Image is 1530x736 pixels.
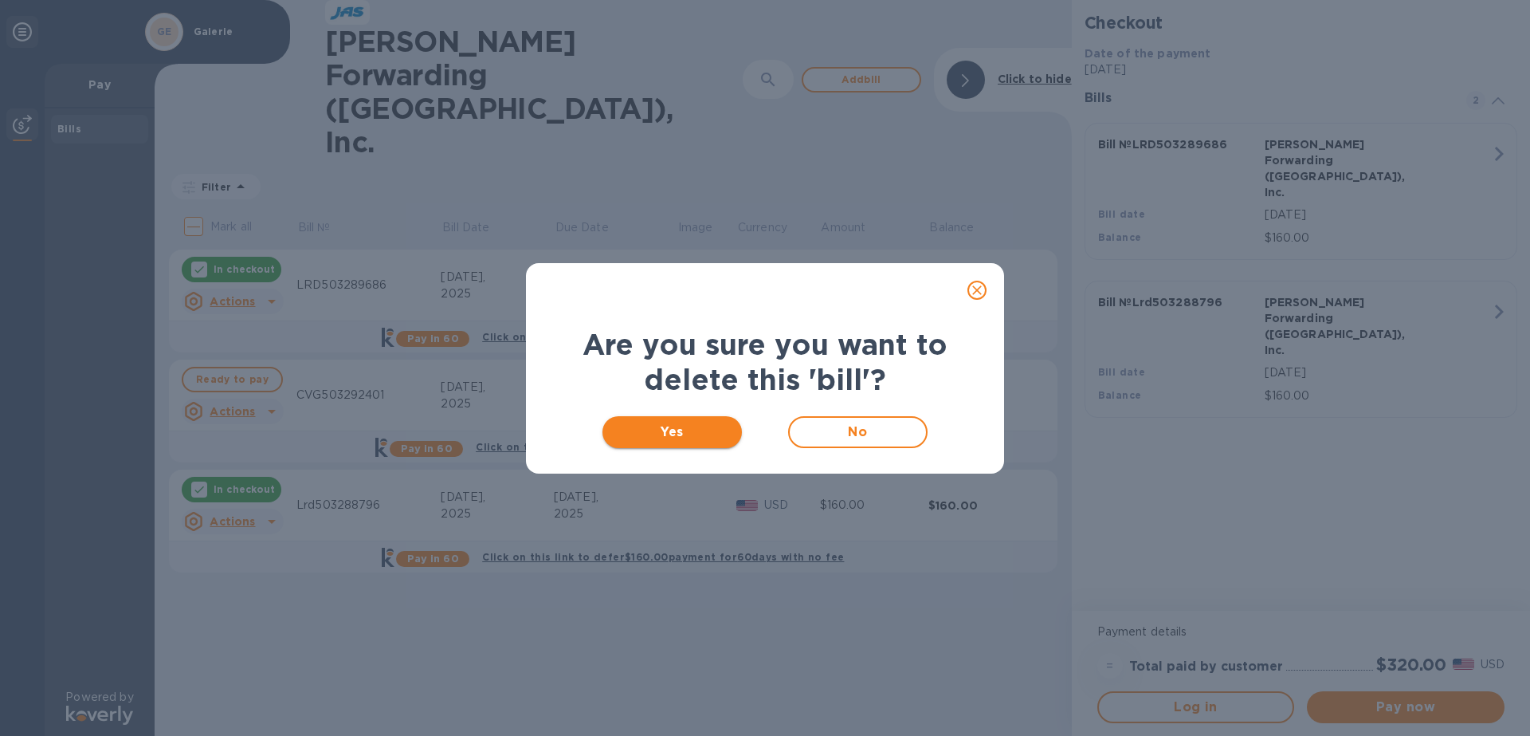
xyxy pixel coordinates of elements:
[583,327,947,397] b: Are you sure you want to delete this 'bill'?
[958,271,996,309] button: close
[788,416,928,448] button: No
[802,423,913,442] span: No
[615,423,729,442] span: Yes
[602,416,742,448] button: Yes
